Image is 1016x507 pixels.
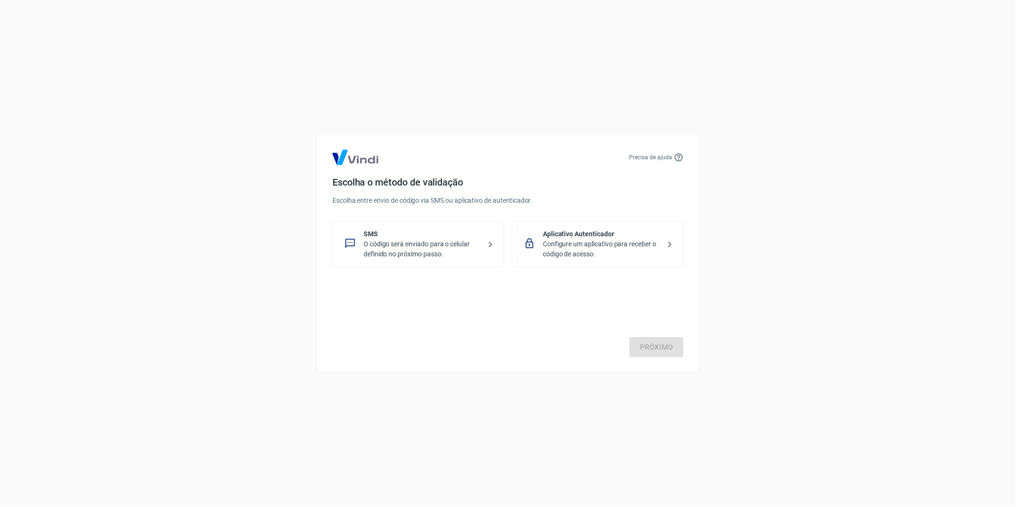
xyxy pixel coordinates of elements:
[332,176,684,188] h4: Escolha o método de validação
[543,239,660,259] p: Configure um aplicativo para receber o código de acesso.
[364,239,481,259] p: O código será enviado para o celular definido no próximo passo.
[364,229,481,239] p: SMS
[332,196,684,206] p: Escolha entre envio de código via SMS ou aplicativo de autenticador.
[629,153,672,162] p: Precisa de ajuda
[332,150,378,165] img: Logo Vind
[332,221,504,267] div: SMSO código será enviado para o celular definido no próximo passo.
[512,221,684,267] div: Aplicativo AutenticadorConfigure um aplicativo para receber o código de acesso.
[543,229,660,239] p: Aplicativo Autenticador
